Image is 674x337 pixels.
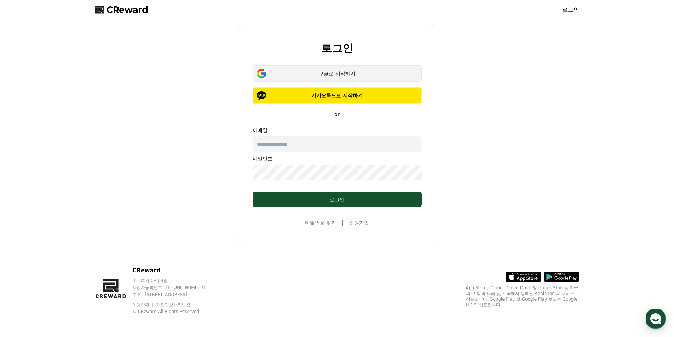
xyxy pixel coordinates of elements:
[106,4,148,16] span: CReward
[562,6,579,14] a: 로그인
[263,92,411,99] p: 카카오톡으로 시작하기
[321,42,353,54] h2: 로그인
[253,65,422,82] button: 구글로 시작하기
[253,87,422,104] button: 카카오톡으로 시작하기
[132,266,219,275] p: CReward
[132,292,219,297] p: 주소 : [STREET_ADDRESS]
[253,127,422,134] p: 이메일
[263,70,411,77] div: 구글로 시작하기
[109,235,118,240] span: 설정
[2,224,47,242] a: 홈
[156,302,190,307] a: 개인정보처리방침
[342,219,344,227] span: |
[132,278,219,283] p: 주식회사 와이피랩
[132,302,155,307] a: 이용약관
[132,309,219,314] p: © CReward All Rights Reserved.
[267,196,408,203] div: 로그인
[47,224,91,242] a: 대화
[349,219,369,226] a: 회원가입
[132,285,219,290] p: 사업자등록번호 : [PHONE_NUMBER]
[253,155,422,162] p: 비밀번호
[95,4,148,16] a: CReward
[65,235,73,241] span: 대화
[466,285,579,308] p: App Store, iCloud, iCloud Drive 및 iTunes Store는 미국과 그 밖의 나라 및 지역에서 등록된 Apple Inc.의 서비스 상표입니다. Goo...
[305,219,336,226] a: 비밀번호 찾기
[91,224,136,242] a: 설정
[22,235,27,240] span: 홈
[330,111,344,118] p: or
[253,192,422,207] button: 로그인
